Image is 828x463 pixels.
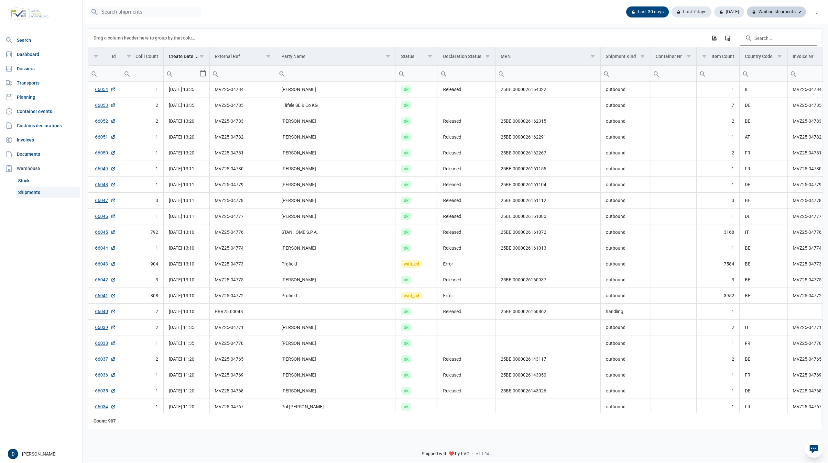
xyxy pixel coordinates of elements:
[121,47,164,66] td: Column Colli Count
[210,367,276,383] td: MVZ25-04769
[696,240,739,256] td: 1
[600,335,650,351] td: outbound
[438,113,496,129] td: Released
[650,66,662,81] div: Search box
[438,82,496,97] td: Released
[600,113,650,129] td: outbound
[210,177,276,193] td: MVZ25-04779
[443,54,481,59] div: Declaration Status
[276,383,396,399] td: [PERSON_NAME]
[696,335,739,351] td: 1
[95,324,116,331] a: 66039
[276,66,396,82] td: Filter cell
[739,399,788,415] td: FR
[95,102,116,108] a: 66053
[281,54,306,59] div: Party Name
[438,367,496,383] td: Released
[747,6,806,17] div: Waiting shipments
[88,66,100,81] div: Search box
[496,129,601,145] td: 25BEI0000026162291
[210,97,276,113] td: MVZ25-04785
[696,320,739,335] td: 2
[696,82,739,97] td: 1
[164,66,175,81] div: Search box
[199,66,207,81] div: Select
[740,30,817,46] input: Search in the data grid
[600,82,650,97] td: outbound
[276,82,396,97] td: [PERSON_NAME]
[696,351,739,367] td: 2
[590,54,595,59] span: Show filter options for column 'MRN'
[396,66,438,81] input: Filter cell
[276,351,396,367] td: [PERSON_NAME]
[112,54,116,59] div: Id
[121,177,164,193] td: 1
[95,197,116,204] a: 66047
[210,145,276,161] td: MVZ25-04781
[276,129,396,145] td: [PERSON_NAME]
[696,129,739,145] td: 1
[210,82,276,97] td: MVZ25-04784
[276,399,396,415] td: Pol-[PERSON_NAME]
[438,66,496,82] td: Filter cell
[126,54,131,59] span: Show filter options for column 'Colli Count'
[121,320,164,335] td: 2
[121,66,164,81] input: Filter cell
[3,34,80,47] a: Search
[640,54,645,59] span: Show filter options for column 'Shipment Kind'
[121,66,164,82] td: Filter cell
[697,66,739,81] input: Filter cell
[496,177,601,193] td: 25BEI0000026161104
[714,6,744,17] div: [DATE]
[696,399,739,415] td: 1
[496,367,601,383] td: 25BEI0000026143050
[496,66,507,81] div: Search box
[121,113,164,129] td: 2
[95,134,116,140] a: 66051
[438,193,496,209] td: Released
[600,288,650,304] td: outbound
[600,97,650,113] td: outbound
[438,224,496,240] td: Released
[3,119,80,132] a: Customs declarations
[88,66,121,81] input: Filter cell
[3,148,80,161] a: Documents
[210,47,276,66] td: Column External Ref
[650,47,697,66] td: Column Container Nr
[438,351,496,367] td: Released
[3,91,80,104] a: Planning
[496,240,601,256] td: 25BEI0000026161013
[496,113,601,129] td: 25BEI0000026162315
[95,181,116,188] a: 66048
[16,175,80,186] a: Stock
[606,54,636,59] div: Shipment Kind
[438,240,496,256] td: Released
[121,351,164,367] td: 2
[696,224,739,240] td: 3168
[739,240,788,256] td: BE
[739,383,788,399] td: DE
[276,47,396,66] td: Column Party Name
[496,82,601,97] td: 25BEI0000026164322
[276,113,396,129] td: [PERSON_NAME]
[8,449,18,459] div: D
[121,335,164,351] td: 1
[121,161,164,177] td: 1
[696,66,739,82] td: Filter cell
[496,383,601,399] td: 25BEI0000026143026
[739,224,788,240] td: IT
[95,277,116,283] a: 66042
[501,54,511,59] div: MRN
[210,288,276,304] td: MVZ25-04772
[121,97,164,113] td: 2
[266,54,271,59] span: Show filter options for column 'External Ref'
[600,209,650,224] td: outbound
[95,261,116,267] a: 66043
[121,193,164,209] td: 3
[696,209,739,224] td: 1
[121,399,164,415] td: 1
[276,161,396,177] td: [PERSON_NAME]
[3,76,80,89] a: Transports
[438,47,496,66] td: Column Declaration Status
[671,6,712,17] div: Last 7 days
